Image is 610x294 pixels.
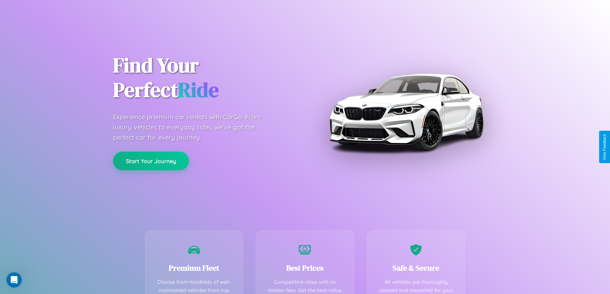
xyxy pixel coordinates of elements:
span: Ride [178,76,219,104]
h1: Find Your Perfect [113,53,296,102]
button: Start Your Journey [113,152,189,170]
p: Experience premium car rentals with CarGo. From luxury vehicles to everyday rides, we've got the ... [113,112,273,143]
img: Premium BMW car rental vehicle [326,32,486,192]
h3: Best Prices [266,263,344,273]
h3: Safe & Secure [377,263,455,273]
div: Give Feedback [602,134,607,160]
iframe: Intercom live chat [6,272,22,288]
h3: Premium Fleet [155,263,233,273]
